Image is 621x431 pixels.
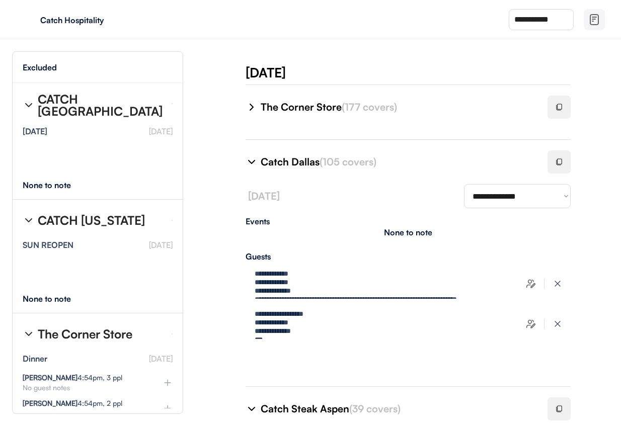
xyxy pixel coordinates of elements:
img: chevron-right%20%281%29.svg [23,99,35,111]
img: yH5BAEAAAAALAAAAAABAAEAAAIBRAA7 [20,12,36,28]
div: Events [246,217,571,225]
div: The Corner Store [38,328,132,340]
font: [DATE] [248,190,280,202]
img: chevron-right%20%281%29.svg [23,328,35,340]
div: The Corner Store [261,100,535,114]
div: No guest notes [23,384,146,391]
img: x-close%20%283%29.svg [553,279,563,289]
img: chevron-right%20%281%29.svg [246,101,258,113]
img: users-edit.svg [526,319,536,329]
div: Catch Dallas [261,155,535,169]
div: Dinner [23,355,47,363]
font: [DATE] [149,126,173,136]
font: (105 covers) [320,155,376,168]
font: [DATE] [149,240,173,250]
img: chevron-right%20%281%29.svg [246,403,258,415]
img: plus%20%281%29.svg [163,378,173,388]
div: 4:54pm, 3 ppl [23,374,122,381]
img: chevron-right%20%281%29.svg [246,156,258,168]
font: (177 covers) [342,101,397,113]
img: users-edit.svg [526,279,536,289]
strong: [PERSON_NAME] [23,373,77,382]
div: SUN REOPEN [23,241,73,249]
div: None to note [23,295,90,303]
div: CATCH [US_STATE] [38,214,145,226]
font: [DATE] [149,354,173,364]
div: None to note [23,181,90,189]
font: (39 covers) [349,402,401,415]
div: Catch Hospitality [40,16,167,24]
div: Guests [246,252,571,261]
div: Catch Steak Aspen [261,402,535,416]
div: CATCH [GEOGRAPHIC_DATA] [38,93,164,117]
strong: [PERSON_NAME] [23,399,77,407]
div: None to note [384,228,432,236]
img: x-close%20%283%29.svg [553,319,563,329]
img: plus%20%281%29.svg [163,403,173,413]
div: Excluded [23,63,57,71]
div: [DATE] [246,63,621,81]
img: chevron-right%20%281%29.svg [23,214,35,226]
div: [DATE] [23,127,47,135]
div: 4:54pm, 2 ppl [23,400,122,407]
img: file-02.svg [588,14,600,26]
